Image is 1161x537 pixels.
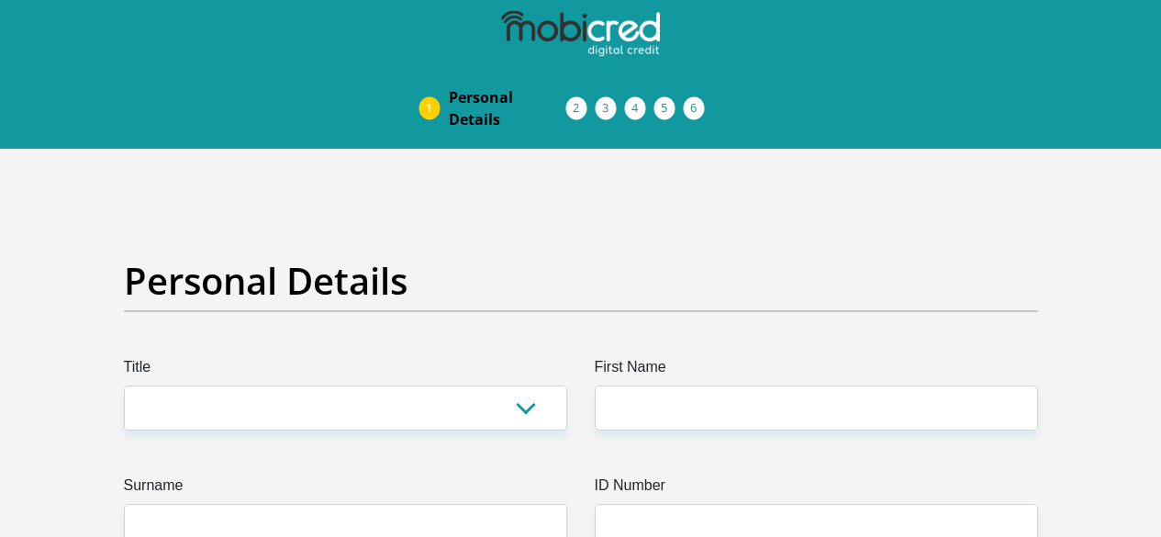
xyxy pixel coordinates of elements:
label: ID Number [595,475,1038,504]
label: Surname [124,475,567,504]
label: Title [124,356,567,386]
label: First Name [595,356,1038,386]
input: First Name [595,386,1038,431]
a: PersonalDetails [434,79,581,138]
img: mobicred logo [501,11,659,57]
h2: Personal Details [124,259,1038,303]
span: Personal Details [449,86,566,130]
